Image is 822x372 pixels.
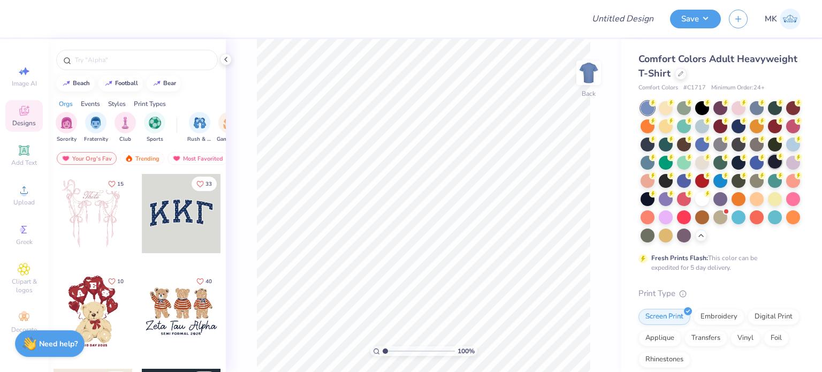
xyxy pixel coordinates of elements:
[187,135,212,143] span: Rush & Bid
[104,80,113,87] img: trend_line.gif
[115,80,138,86] div: football
[458,346,475,356] span: 100 %
[205,279,212,284] span: 40
[12,79,37,88] span: Image AI
[62,155,70,162] img: most_fav.gif
[57,152,117,165] div: Your Org's Fav
[120,152,164,165] div: Trending
[765,13,777,25] span: MK
[84,135,108,143] span: Fraternity
[223,117,235,129] img: Game Day Image
[115,112,136,143] button: filter button
[194,117,206,129] img: Rush & Bid Image
[578,62,599,83] img: Back
[168,152,228,165] div: Most Favorited
[638,352,690,368] div: Rhinestones
[670,10,721,28] button: Save
[144,112,165,143] div: filter for Sports
[11,158,37,167] span: Add Text
[748,309,800,325] div: Digital Print
[217,135,241,143] span: Game Day
[217,112,241,143] div: filter for Game Day
[56,112,77,143] div: filter for Sorority
[11,325,37,334] span: Decorate
[16,238,33,246] span: Greek
[74,55,211,65] input: Try "Alpha"
[84,112,108,143] button: filter button
[125,155,133,162] img: trending.gif
[638,309,690,325] div: Screen Print
[13,198,35,207] span: Upload
[192,274,217,289] button: Like
[12,119,36,127] span: Designs
[711,83,765,93] span: Minimum Order: 24 +
[638,330,681,346] div: Applique
[103,274,128,289] button: Like
[172,155,181,162] img: most_fav.gif
[119,117,131,129] img: Club Image
[638,287,801,300] div: Print Type
[205,181,212,187] span: 33
[134,99,166,109] div: Print Types
[60,117,73,129] img: Sorority Image
[147,135,163,143] span: Sports
[90,117,102,129] img: Fraternity Image
[163,80,176,86] div: bear
[57,135,77,143] span: Sorority
[187,112,212,143] div: filter for Rush & Bid
[147,75,181,92] button: bear
[638,83,678,93] span: Comfort Colors
[684,330,727,346] div: Transfers
[117,181,124,187] span: 15
[5,277,43,294] span: Clipart & logos
[84,112,108,143] div: filter for Fraternity
[187,112,212,143] button: filter button
[56,75,95,92] button: beach
[98,75,143,92] button: football
[651,254,708,262] strong: Fresh Prints Flash:
[56,112,77,143] button: filter button
[764,330,789,346] div: Foil
[583,8,662,29] input: Untitled Design
[694,309,744,325] div: Embroidery
[73,80,90,86] div: beach
[117,279,124,284] span: 10
[59,99,73,109] div: Orgs
[115,112,136,143] div: filter for Club
[638,52,797,80] span: Comfort Colors Adult Heavyweight T-Shirt
[149,117,161,129] img: Sports Image
[730,330,760,346] div: Vinyl
[62,80,71,87] img: trend_line.gif
[582,89,596,98] div: Back
[683,83,706,93] span: # C1717
[81,99,100,109] div: Events
[217,112,241,143] button: filter button
[119,135,131,143] span: Club
[651,253,783,272] div: This color can be expedited for 5 day delivery.
[144,112,165,143] button: filter button
[765,9,801,29] a: MK
[39,339,78,349] strong: Need help?
[192,177,217,191] button: Like
[780,9,801,29] img: Muskan Kumari
[108,99,126,109] div: Styles
[153,80,161,87] img: trend_line.gif
[103,177,128,191] button: Like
